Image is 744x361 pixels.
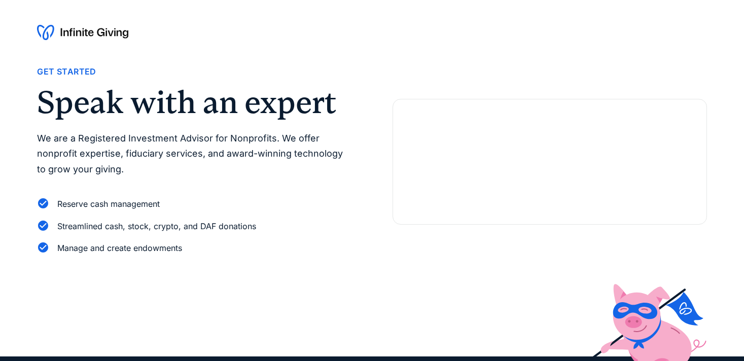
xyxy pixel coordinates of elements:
[37,87,351,118] h2: Speak with an expert
[57,241,182,255] div: Manage and create endowments
[409,132,690,208] iframe: Form 0
[37,131,351,177] p: We are a Registered Investment Advisor for Nonprofits. We offer nonprofit expertise, fiduciary se...
[57,220,256,233] div: Streamlined cash, stock, crypto, and DAF donations
[57,197,160,211] div: Reserve cash management
[37,65,96,79] div: Get Started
